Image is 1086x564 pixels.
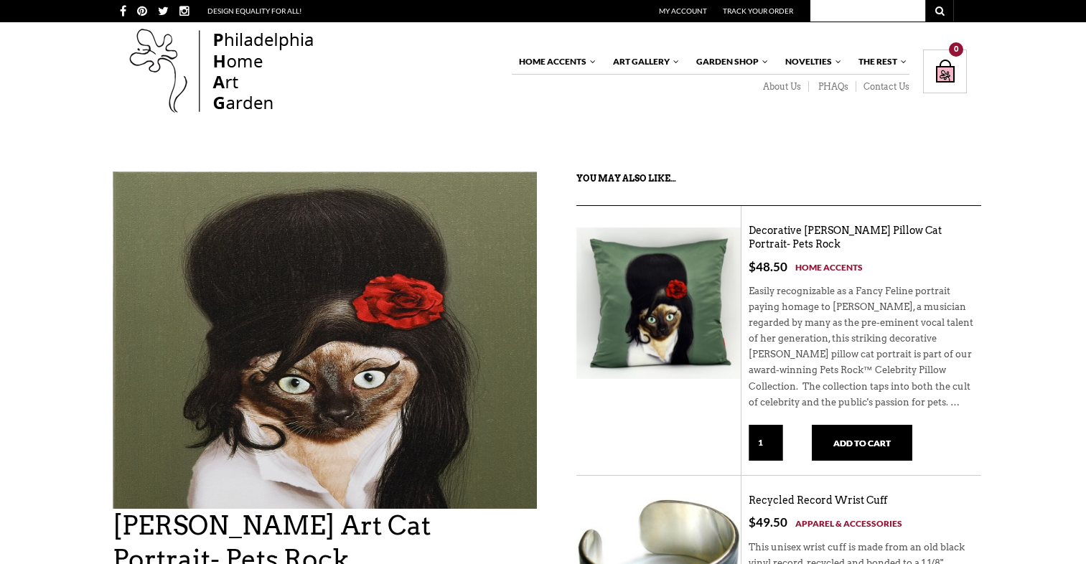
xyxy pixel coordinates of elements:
strong: You may also like… [576,173,676,184]
input: Qty [749,425,783,461]
span: $ [749,514,756,530]
a: Home Accents [512,50,597,74]
a: Recycled Record Wrist Cuff [749,494,887,507]
a: Garden Shop [689,50,769,74]
bdi: 48.50 [749,259,787,274]
span: $ [749,259,756,274]
a: My Account [659,6,707,15]
button: Add to cart [812,425,912,461]
a: Contact Us [856,81,909,93]
a: Home Accents [795,260,863,275]
a: Apparel & Accessories [795,516,902,531]
a: Decorative [PERSON_NAME] Pillow Cat Portrait- Pets Rock [749,225,942,251]
a: PHAQs [809,81,856,93]
a: Novelties [778,50,843,74]
a: The Rest [851,50,908,74]
a: Art Gallery [606,50,680,74]
a: About Us [754,81,809,93]
div: Easily recognizable as a Fancy Feline portrait paying homage to [PERSON_NAME], a musician regarde... [749,275,974,425]
div: 0 [949,42,963,57]
bdi: 49.50 [749,514,787,530]
a: Track Your Order [723,6,793,15]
